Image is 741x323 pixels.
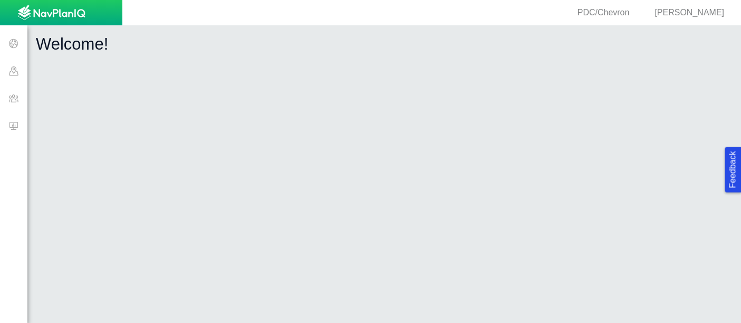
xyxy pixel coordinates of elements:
button: Feedback [725,147,741,192]
img: UrbanGroupSolutionsTheme$USG_Images$logo.png [17,5,85,22]
div: [PERSON_NAME] [642,7,728,19]
h1: Welcome! [36,34,733,55]
span: [PERSON_NAME] [655,8,724,17]
span: PDC/Chevron [578,8,630,17]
